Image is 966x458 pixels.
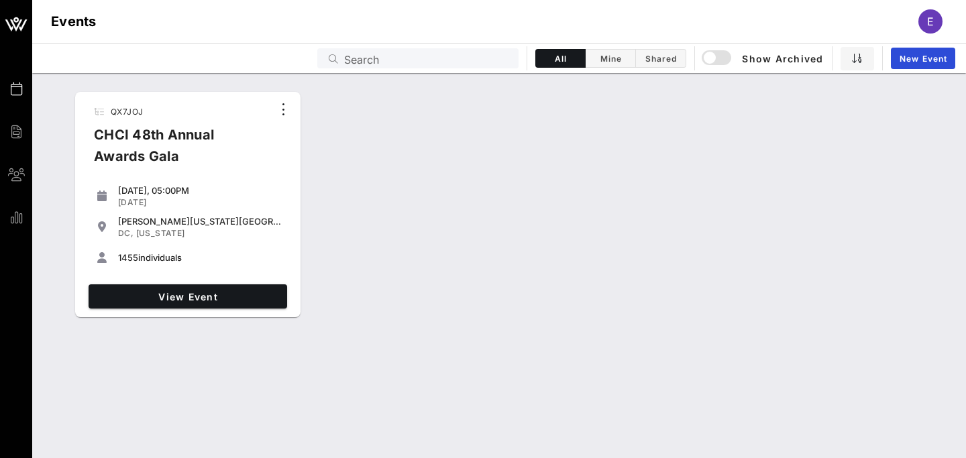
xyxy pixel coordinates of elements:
div: [PERSON_NAME][US_STATE][GEOGRAPHIC_DATA] [118,216,282,227]
span: [US_STATE] [136,228,185,238]
div: CHCI 48th Annual Awards Gala [83,124,272,178]
a: New Event [891,48,955,69]
h1: Events [51,11,97,32]
span: 1455 [118,252,138,263]
span: Show Archived [704,50,823,66]
span: All [544,54,577,64]
span: Shared [644,54,678,64]
a: View Event [89,284,287,308]
button: Show Archived [703,46,824,70]
span: Mine [594,54,627,64]
div: individuals [118,252,282,263]
span: QX7JOJ [111,107,143,117]
span: DC, [118,228,133,238]
div: [DATE] [118,197,282,208]
div: E [918,9,943,34]
span: E [927,15,934,28]
span: View Event [94,291,282,302]
button: All [535,49,586,68]
span: New Event [899,54,947,64]
button: Shared [636,49,686,68]
button: Mine [586,49,636,68]
div: [DATE], 05:00PM [118,185,282,196]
